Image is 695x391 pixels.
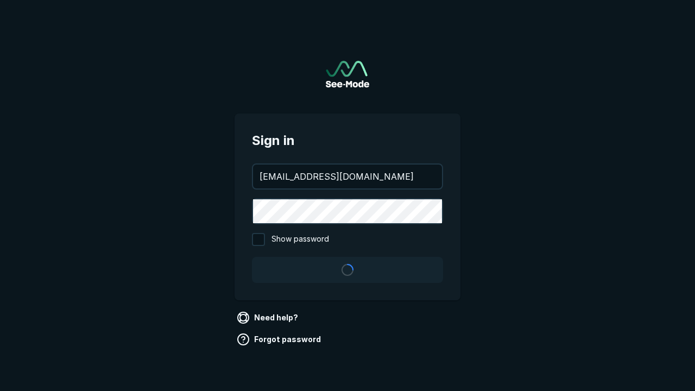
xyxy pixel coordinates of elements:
img: See-Mode Logo [326,61,369,87]
input: your@email.com [253,165,442,188]
a: Need help? [235,309,302,326]
a: Forgot password [235,331,325,348]
span: Sign in [252,131,443,150]
span: Show password [271,233,329,246]
a: Go to sign in [326,61,369,87]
